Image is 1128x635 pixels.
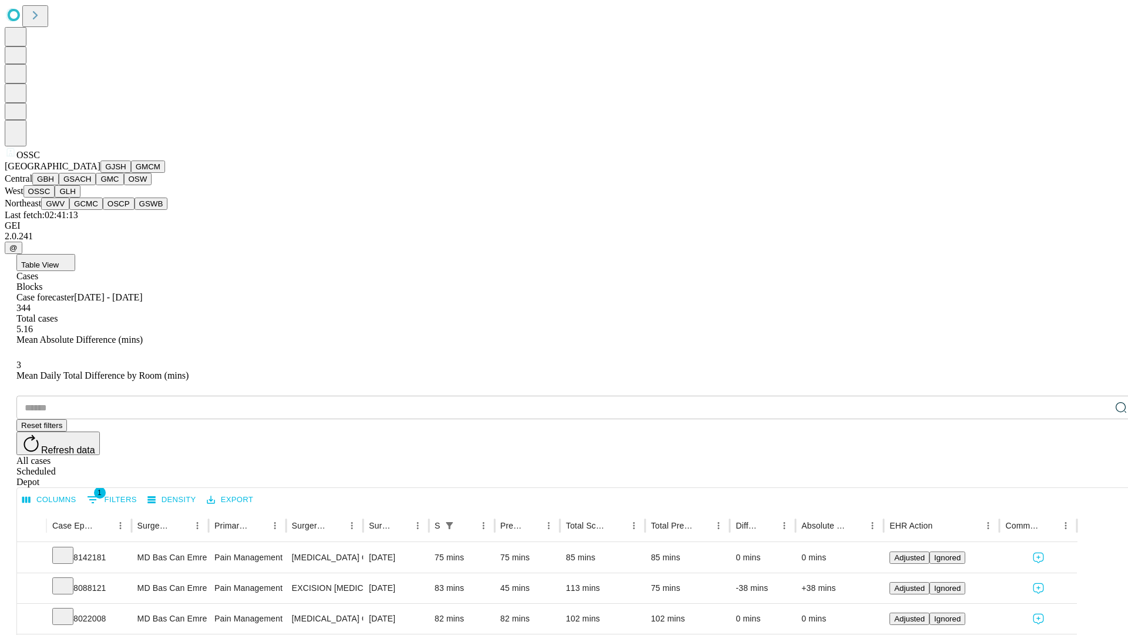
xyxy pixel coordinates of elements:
button: GCMC [69,198,103,210]
span: 3 [16,360,21,370]
button: Sort [609,517,626,534]
button: GMC [96,173,123,185]
button: @ [5,242,22,254]
span: 1 [94,487,106,499]
button: Menu [626,517,642,534]
span: Table View [21,260,59,269]
button: Expand [23,609,41,630]
span: OSSC [16,150,40,160]
button: Menu [189,517,206,534]
button: Ignored [929,582,965,594]
button: Expand [23,579,41,599]
div: 102 mins [651,604,724,634]
button: Menu [112,517,129,534]
button: Sort [694,517,710,534]
button: Sort [173,517,189,534]
button: Adjusted [889,613,929,625]
button: Sort [250,517,267,534]
span: 344 [16,303,31,313]
button: Sort [327,517,344,534]
div: [MEDICAL_DATA] OR CAPSULE HAND OR FINGER [292,604,357,634]
span: Mean Daily Total Difference by Room (mins) [16,370,189,380]
span: [GEOGRAPHIC_DATA] [5,161,100,171]
button: Ignored [929,552,965,564]
span: Ignored [934,553,961,562]
button: GLH [55,185,80,198]
div: EHR Action [889,521,932,530]
span: Last fetch: 02:41:13 [5,210,78,220]
button: Refresh data [16,432,100,455]
span: @ [9,243,18,252]
button: Ignored [929,613,965,625]
button: Sort [459,517,475,534]
span: Ignored [934,584,961,593]
button: Sort [848,517,864,534]
div: 8142181 [52,543,126,573]
div: EXCISION [MEDICAL_DATA] WRIST [292,573,357,603]
div: Absolute Difference [801,521,847,530]
button: Menu [267,517,283,534]
button: GSWB [135,198,168,210]
div: Total Predicted Duration [651,521,693,530]
span: Ignored [934,614,961,623]
span: [DATE] - [DATE] [74,292,142,302]
div: [MEDICAL_DATA] OR THUMB [292,543,357,573]
button: Menu [776,517,793,534]
span: Mean Absolute Difference (mins) [16,335,143,345]
span: West [5,186,23,196]
div: 0 mins [736,543,790,573]
div: 2.0.241 [5,231,1123,242]
div: 102 mins [566,604,639,634]
div: [DATE] [369,573,423,603]
button: Menu [540,517,557,534]
button: Show filters [84,490,140,509]
button: GWV [41,198,69,210]
div: Surgery Date [369,521,392,530]
div: MD Bas Can Emre Md [137,543,203,573]
div: Difference [736,521,758,530]
div: 0 mins [801,604,878,634]
button: Expand [23,548,41,569]
button: Menu [980,517,996,534]
button: OSW [124,173,152,185]
button: Menu [710,517,727,534]
button: Sort [1041,517,1057,534]
button: Adjusted [889,582,929,594]
div: Surgeon Name [137,521,172,530]
div: Primary Service [214,521,249,530]
button: Sort [524,517,540,534]
button: OSCP [103,198,135,210]
div: Pain Management [214,573,280,603]
button: Density [145,491,199,509]
div: 0 mins [801,543,878,573]
span: Total cases [16,313,58,323]
div: 82 mins [435,604,489,634]
button: Sort [760,517,776,534]
button: Select columns [19,491,79,509]
div: 75 mins [651,573,724,603]
button: Adjusted [889,552,929,564]
button: Reset filters [16,419,67,432]
div: +38 mins [801,573,878,603]
div: Case Epic Id [52,521,95,530]
div: Predicted In Room Duration [501,521,523,530]
div: [DATE] [369,543,423,573]
div: 75 mins [501,543,555,573]
div: 113 mins [566,573,639,603]
div: GEI [5,220,1123,231]
span: Adjusted [894,584,925,593]
div: Total Scheduled Duration [566,521,608,530]
div: [DATE] [369,604,423,634]
button: Menu [864,517,881,534]
span: Central [5,173,32,183]
div: Comments [1005,521,1039,530]
button: Menu [1057,517,1074,534]
div: Pain Management [214,543,280,573]
span: Reset filters [21,421,62,430]
div: 0 mins [736,604,790,634]
div: Scheduled In Room Duration [435,521,440,530]
div: Pain Management [214,604,280,634]
div: 85 mins [651,543,724,573]
div: 45 mins [501,573,555,603]
div: 85 mins [566,543,639,573]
